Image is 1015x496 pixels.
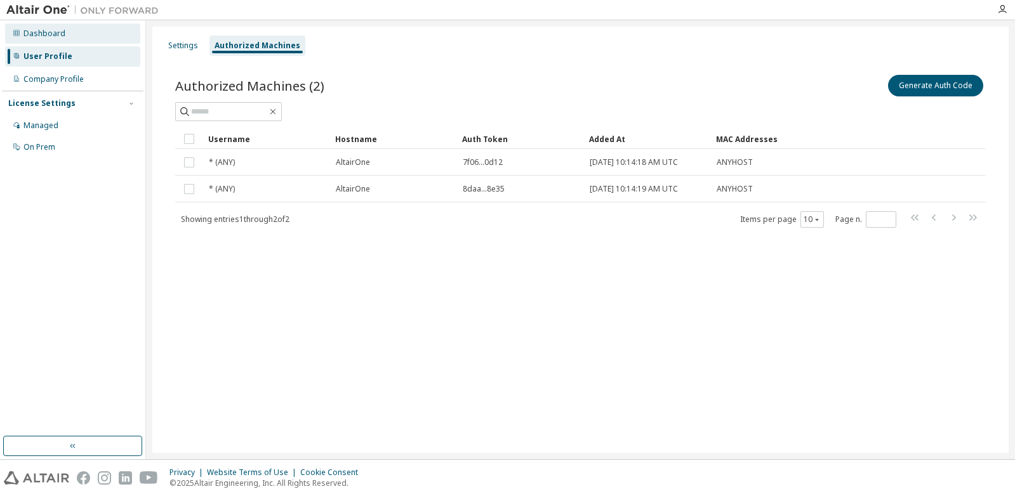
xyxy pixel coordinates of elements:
[589,129,706,149] div: Added At
[208,129,325,149] div: Username
[23,29,65,39] div: Dashboard
[6,4,165,16] img: Altair One
[209,184,235,194] span: * (ANY)
[181,214,289,225] span: Showing entries 1 through 2 of 2
[77,471,90,485] img: facebook.svg
[98,471,111,485] img: instagram.svg
[23,74,84,84] div: Company Profile
[215,41,300,51] div: Authorized Machines
[23,142,55,152] div: On Prem
[804,214,821,225] button: 10
[717,157,753,167] span: ANYHOST
[717,184,753,194] span: ANYHOST
[169,467,207,478] div: Privacy
[462,129,579,149] div: Auth Token
[300,467,366,478] div: Cookie Consent
[207,467,300,478] div: Website Terms of Use
[463,184,505,194] span: 8daa...8e35
[119,471,132,485] img: linkedin.svg
[888,75,983,96] button: Generate Auth Code
[590,184,678,194] span: [DATE] 10:14:19 AM UTC
[209,157,235,167] span: * (ANY)
[169,478,366,488] p: © 2025 Altair Engineering, Inc. All Rights Reserved.
[23,121,58,131] div: Managed
[335,129,452,149] div: Hostname
[23,51,72,62] div: User Profile
[740,211,824,228] span: Items per page
[716,129,852,149] div: MAC Addresses
[336,157,370,167] span: AltairOne
[8,98,76,108] div: License Settings
[590,157,678,167] span: [DATE] 10:14:18 AM UTC
[835,211,896,228] span: Page n.
[4,471,69,485] img: altair_logo.svg
[463,157,503,167] span: 7f06...0d12
[175,77,324,95] span: Authorized Machines (2)
[168,41,198,51] div: Settings
[140,471,158,485] img: youtube.svg
[336,184,370,194] span: AltairOne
